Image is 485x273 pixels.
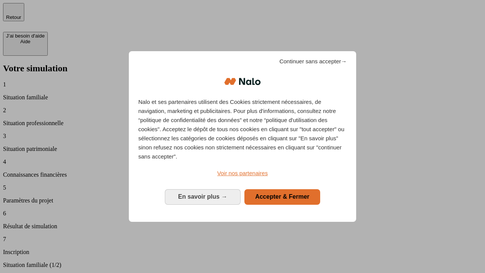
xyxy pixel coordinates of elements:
img: Logo [224,70,261,93]
span: En savoir plus → [178,193,227,200]
p: Nalo et ses partenaires utilisent des Cookies strictement nécessaires, de navigation, marketing e... [138,97,347,161]
button: En savoir plus: Configurer vos consentements [165,189,241,204]
a: Voir nos partenaires [138,169,347,178]
span: Accepter & Fermer [255,193,309,200]
span: Continuer sans accepter→ [279,57,347,66]
div: Bienvenue chez Nalo Gestion du consentement [129,51,356,221]
span: Voir nos partenaires [217,170,268,176]
button: Accepter & Fermer: Accepter notre traitement des données et fermer [244,189,320,204]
